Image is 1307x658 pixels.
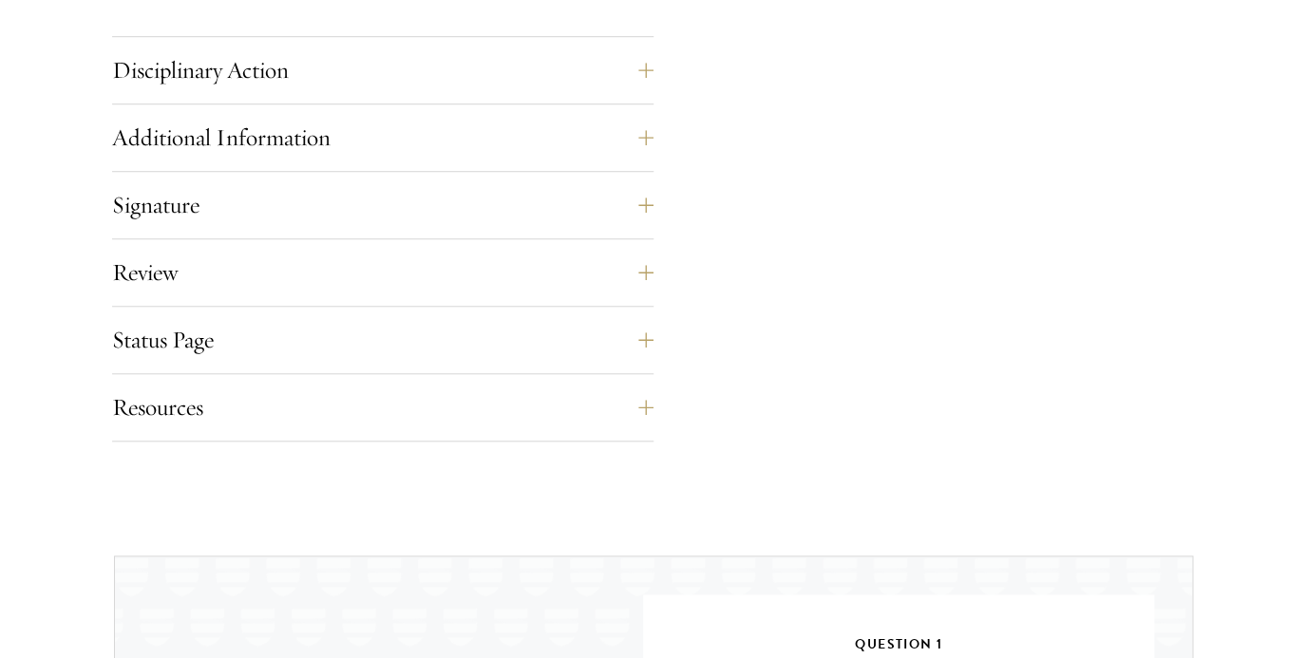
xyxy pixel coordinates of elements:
[112,182,653,228] button: Signature
[112,47,653,93] button: Disciplinary Action
[112,317,653,363] button: Status Page
[112,385,653,430] button: Resources
[112,250,653,295] button: Review
[112,115,653,160] button: Additional Information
